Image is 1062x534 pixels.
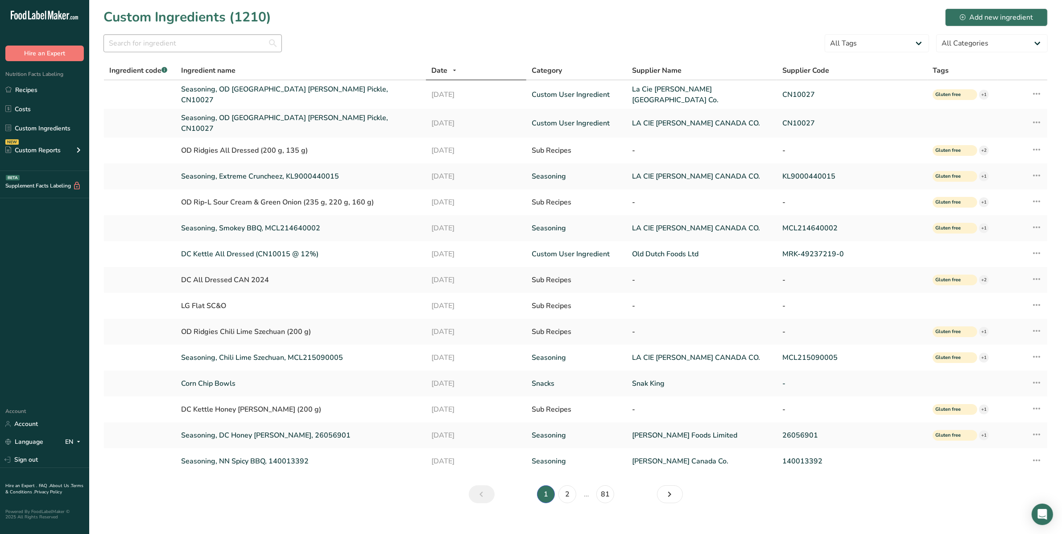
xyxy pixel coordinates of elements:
[979,327,989,337] div: +1
[935,432,967,439] span: Gluten free
[532,378,621,389] a: Snacks
[979,275,989,285] div: +2
[632,300,772,311] div: -
[181,65,236,76] span: Ingredient name
[632,378,772,389] a: Snak King
[979,171,989,181] div: +1
[532,404,621,415] div: Sub Recipes
[181,84,421,105] a: Seasoning, OD [GEOGRAPHIC_DATA] [PERSON_NAME] Pickle, CN10027
[181,197,421,208] div: OD Rip-L Sour Cream & Green Onion (235 g, 220 g, 160 g)
[431,352,521,363] a: [DATE]
[596,485,614,503] a: Page 81.
[782,404,922,415] div: -
[6,175,20,180] div: BETA
[632,249,772,259] a: Old Dutch Foods Ltd
[431,404,521,415] div: [DATE]
[532,456,621,467] a: Seasoning
[979,430,989,440] div: +1
[532,275,621,285] div: Sub Recipes
[532,223,621,234] a: Seasoning
[632,65,682,76] span: Supplier Name
[65,437,84,447] div: EN
[109,66,167,75] span: Ingredient code
[5,146,61,155] div: Custom Reports
[5,139,19,145] div: NEW
[532,171,621,182] a: Seasoning
[632,326,772,337] div: -
[782,223,922,234] a: MCL214640002
[935,147,967,154] span: Gluten free
[632,430,772,441] a: [PERSON_NAME] Foods Limited
[945,8,1048,26] button: Add new ingredient
[935,199,967,206] span: Gluten free
[782,118,922,129] a: CN10027
[532,326,621,337] div: Sub Recipes
[979,223,989,233] div: +1
[431,300,521,311] div: [DATE]
[782,275,922,285] div: -
[431,223,521,234] a: [DATE]
[532,65,562,76] span: Category
[782,171,922,182] a: KL9000440015
[181,378,421,389] a: Corn Chip Bowls
[532,89,621,100] a: Custom User Ingredient
[782,378,922,389] a: -
[431,275,521,285] div: [DATE]
[632,197,772,208] div: -
[979,90,989,100] div: +1
[632,404,772,415] div: -
[181,300,421,311] div: LG Flat SC&O
[532,430,621,441] a: Seasoning
[431,171,521,182] a: [DATE]
[431,326,521,337] div: [DATE]
[181,171,421,182] a: Seasoning, Extreme Cruncheez, KL9000440015
[431,249,521,259] a: [DATE]
[181,275,421,285] div: DC All Dressed CAN 2024
[632,456,772,467] a: [PERSON_NAME] Canada Co.
[935,328,967,336] span: Gluten free
[532,197,621,208] div: Sub Recipes
[103,7,271,27] h1: Custom Ingredients (1210)
[935,354,967,362] span: Gluten free
[782,300,922,311] div: -
[431,89,521,100] a: [DATE]
[979,353,989,363] div: +1
[782,145,922,156] div: -
[935,173,967,180] span: Gluten free
[532,145,621,156] div: Sub Recipes
[657,485,683,503] a: Next
[979,405,989,414] div: +1
[181,430,421,441] a: Seasoning, DC Honey [PERSON_NAME], 26056901
[558,485,576,503] a: Page 2.
[431,118,521,129] a: [DATE]
[532,300,621,311] div: Sub Recipes
[935,276,967,284] span: Gluten free
[103,34,282,52] input: Search for ingredient
[979,197,989,207] div: +1
[181,326,421,337] div: OD Ridgies Chili Lime Szechuan (200 g)
[181,456,421,467] a: Seasoning, NN Spicy BBQ, 140013392
[532,118,621,129] a: Custom User Ingredient
[782,89,922,100] a: CN10027
[5,46,84,61] button: Hire an Expert
[431,65,447,76] span: Date
[632,352,772,363] a: LA CIE [PERSON_NAME] CANADA CO.
[782,65,829,76] span: Supplier Code
[181,404,421,415] div: DC Kettle Honey [PERSON_NAME] (200 g)
[632,275,772,285] div: -
[431,430,521,441] a: [DATE]
[431,197,521,208] div: [DATE]
[782,456,922,467] a: 140013392
[632,84,772,105] a: La Cie [PERSON_NAME] [GEOGRAPHIC_DATA] Co.
[935,406,967,413] span: Gluten free
[181,249,421,259] a: DC Kettle All Dressed (CN10015 @ 12%)
[782,352,922,363] a: MCL215090005
[979,146,989,155] div: +2
[431,456,521,467] a: [DATE]
[181,113,421,134] a: Seasoning, OD [GEOGRAPHIC_DATA] [PERSON_NAME] Pickle, CN10027
[5,509,84,520] div: Powered By FoodLabelMaker © 2025 All Rights Reserved
[431,378,521,389] a: [DATE]
[782,326,922,337] div: -
[632,223,772,234] a: LA CIE [PERSON_NAME] CANADA CO.
[532,249,621,259] a: Custom User Ingredient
